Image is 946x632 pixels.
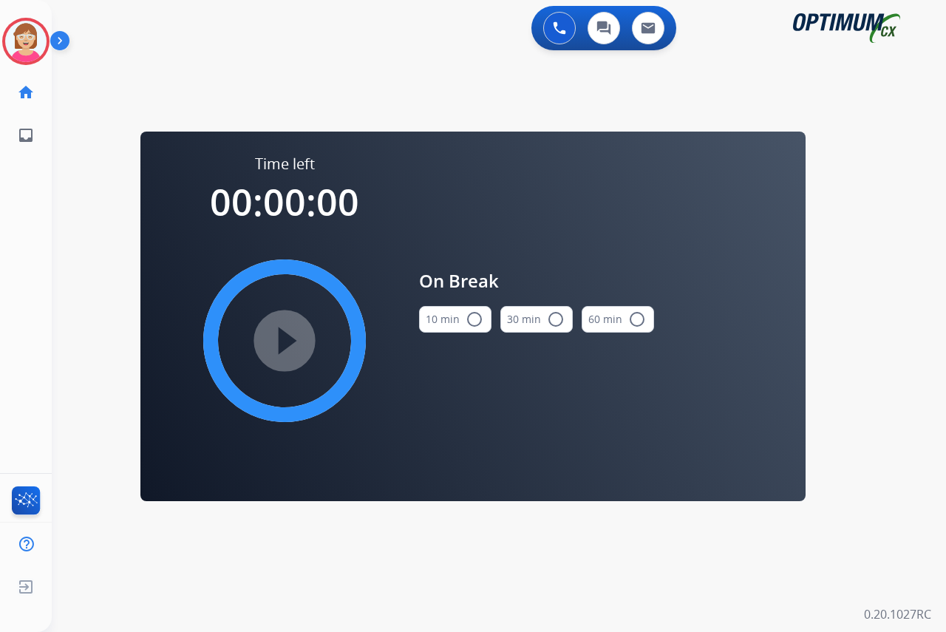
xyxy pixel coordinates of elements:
span: Time left [255,154,315,174]
span: 00:00:00 [210,177,359,227]
span: On Break [419,268,654,294]
mat-icon: inbox [17,126,35,144]
button: 10 min [419,306,491,333]
p: 0.20.1027RC [864,605,931,623]
mat-icon: home [17,84,35,101]
mat-icon: radio_button_unchecked [628,310,646,328]
img: avatar [5,21,47,62]
mat-icon: radio_button_unchecked [466,310,483,328]
mat-icon: radio_button_unchecked [547,310,565,328]
button: 60 min [582,306,654,333]
button: 30 min [500,306,573,333]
